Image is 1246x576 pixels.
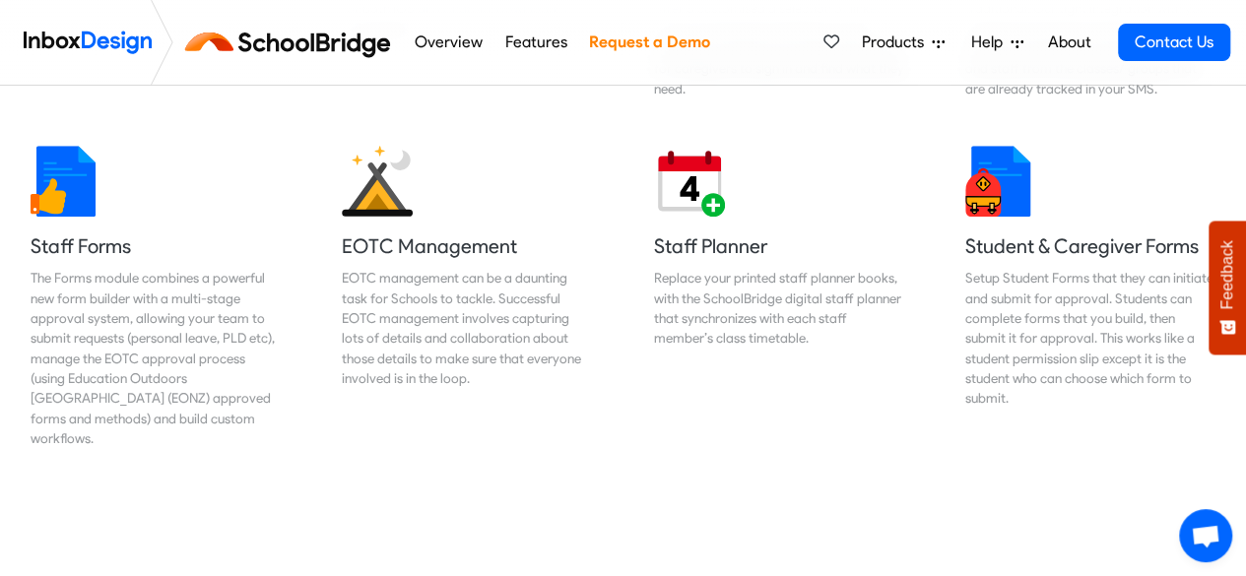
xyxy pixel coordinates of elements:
div: Open chat [1179,509,1232,562]
span: Products [862,31,932,54]
div: EOTC management can be a daunting task for Schools to tackle. Successful EOTC management involves... [342,268,592,388]
h5: EOTC Management [342,232,592,260]
span: Help [971,31,1011,54]
h5: Student & Caregiver Forms [965,232,1215,260]
img: schoolbridge logo [181,19,403,66]
h5: Staff Forms [31,232,281,260]
a: Features [499,23,572,62]
img: 2022_01_17_icon_daily_planner.svg [654,146,725,217]
h5: Staff Planner [654,232,904,260]
div: Replace your printed staff planner books, with the SchoolBridge digital staff planner that synchr... [654,268,904,349]
a: Overview [409,23,488,62]
a: Staff Forms The Forms module combines a powerful new form builder with a multi-stage approval sys... [15,130,296,465]
div: The Forms module combines a powerful new form builder with a multi-stage approval system, allowin... [31,268,281,449]
a: Request a Demo [583,23,715,62]
a: Contact Us [1118,24,1230,61]
img: 2022_01_25_icon_eonz.svg [342,146,413,217]
a: Staff Planner Replace your printed staff planner books, with the SchoolBridge digital staff plann... [638,130,920,465]
a: Products [854,23,952,62]
button: Feedback - Show survey [1209,221,1246,354]
a: About [1042,23,1096,62]
div: Setup Student Forms that they can initiate and submit for approval. Students can complete forms t... [965,268,1215,409]
a: Help [963,23,1031,62]
a: EOTC Management EOTC management can be a daunting task for Schools to tackle. Successful EOTC man... [326,130,608,465]
img: 2022_01_13_icon_student_form.svg [965,146,1036,217]
span: Feedback [1218,240,1236,309]
img: 2022_01_13_icon_thumbsup.svg [31,146,101,217]
a: Student & Caregiver Forms Setup Student Forms that they can initiate and submit for approval. Stu... [950,130,1231,465]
